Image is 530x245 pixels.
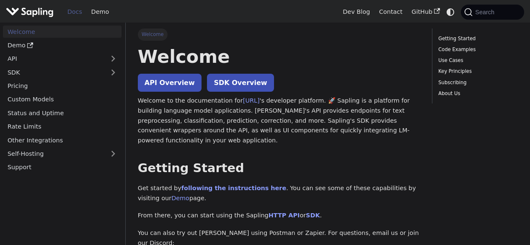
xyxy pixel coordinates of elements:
[138,161,420,176] h2: Getting Started
[473,9,499,15] span: Search
[3,39,122,52] a: Demo
[3,134,122,146] a: Other Integrations
[438,67,515,75] a: Key Principles
[3,80,122,92] a: Pricing
[243,97,260,104] a: [URL]
[407,5,444,18] a: GitHub
[138,211,420,221] p: From there, you can start using the Sapling or .
[6,6,54,18] img: Sapling.ai
[138,28,420,40] nav: Breadcrumbs
[3,26,122,38] a: Welcome
[207,74,274,92] a: SDK Overview
[105,53,122,65] button: Expand sidebar category 'API'
[338,5,374,18] a: Dev Blog
[3,53,105,65] a: API
[138,28,168,40] span: Welcome
[3,161,122,173] a: Support
[138,183,420,204] p: Get started by . You can see some of these capabilities by visiting our page.
[3,107,122,119] a: Status and Uptime
[138,74,202,92] a: API Overview
[181,185,286,191] a: following the instructions here
[87,5,114,18] a: Demo
[138,96,420,146] p: Welcome to the documentation for 's developer platform. 🚀 Sapling is a platform for building lang...
[63,5,87,18] a: Docs
[445,6,457,18] button: Switch between dark and light mode (currently system mode)
[375,5,407,18] a: Contact
[105,66,122,78] button: Expand sidebar category 'SDK'
[3,148,122,160] a: Self-Hosting
[306,212,320,219] a: SDK
[138,45,420,68] h1: Welcome
[438,90,515,98] a: About Us
[3,66,105,78] a: SDK
[6,6,57,18] a: Sapling.aiSapling.ai
[171,195,189,201] a: Demo
[3,93,122,106] a: Custom Models
[461,5,524,20] button: Search (Command+K)
[438,46,515,54] a: Code Examples
[438,35,515,43] a: Getting Started
[438,57,515,64] a: Use Cases
[3,121,122,133] a: Rate Limits
[438,79,515,87] a: Subscribing
[269,212,300,219] a: HTTP API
